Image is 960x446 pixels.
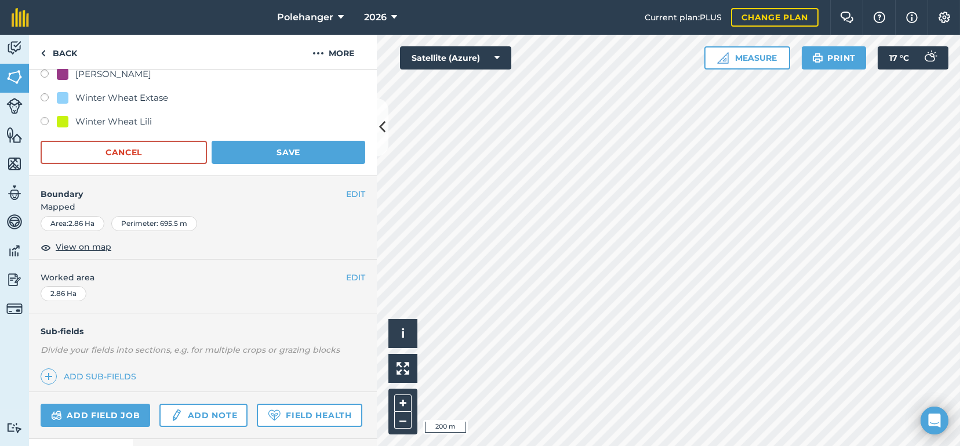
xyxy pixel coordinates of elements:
button: Satellite (Azure) [400,46,511,70]
img: Ruler icon [717,52,729,64]
img: svg+xml;base64,PD94bWwgdmVyc2lvbj0iMS4wIiBlbmNvZGluZz0idXRmLTgiPz4KPCEtLSBHZW5lcmF0b3I6IEFkb2JlIE... [6,39,23,57]
button: View on map [41,240,111,254]
img: svg+xml;base64,PD94bWwgdmVyc2lvbj0iMS4wIiBlbmNvZGluZz0idXRmLTgiPz4KPCEtLSBHZW5lcmF0b3I6IEFkb2JlIE... [170,408,183,422]
img: svg+xml;base64,PHN2ZyB4bWxucz0iaHR0cDovL3d3dy53My5vcmcvMjAwMC9zdmciIHdpZHRoPSIxOSIgaGVpZ2h0PSIyNC... [812,51,823,65]
a: Add sub-fields [41,368,141,385]
img: Four arrows, one pointing top left, one top right, one bottom right and the last bottom left [397,362,409,375]
img: Two speech bubbles overlapping with the left bubble in the forefront [840,12,854,23]
img: svg+xml;base64,PD94bWwgdmVyc2lvbj0iMS4wIiBlbmNvZGluZz0idXRmLTgiPz4KPCEtLSBHZW5lcmF0b3I6IEFkb2JlIE... [6,98,23,114]
a: Add note [159,404,248,427]
img: svg+xml;base64,PD94bWwgdmVyc2lvbj0iMS4wIiBlbmNvZGluZz0idXRmLTgiPz4KPCEtLSBHZW5lcmF0b3I6IEFkb2JlIE... [6,271,23,288]
span: 2026 [364,10,387,24]
img: svg+xml;base64,PHN2ZyB4bWxucz0iaHR0cDovL3d3dy53My5vcmcvMjAwMC9zdmciIHdpZHRoPSIxNCIgaGVpZ2h0PSIyNC... [45,370,53,383]
button: Save [212,141,365,164]
span: Worked area [41,271,365,284]
img: svg+xml;base64,PHN2ZyB4bWxucz0iaHR0cDovL3d3dy53My5vcmcvMjAwMC9zdmciIHdpZHRoPSI5IiBoZWlnaHQ9IjI0Ii... [41,46,46,60]
button: EDIT [346,271,365,284]
img: svg+xml;base64,PD94bWwgdmVyc2lvbj0iMS4wIiBlbmNvZGluZz0idXRmLTgiPz4KPCEtLSBHZW5lcmF0b3I6IEFkb2JlIE... [918,46,941,70]
button: Measure [704,46,790,70]
img: svg+xml;base64,PHN2ZyB4bWxucz0iaHR0cDovL3d3dy53My5vcmcvMjAwMC9zdmciIHdpZHRoPSI1NiIgaGVpZ2h0PSI2MC... [6,155,23,173]
img: svg+xml;base64,PD94bWwgdmVyc2lvbj0iMS4wIiBlbmNvZGluZz0idXRmLTgiPz4KPCEtLSBHZW5lcmF0b3I6IEFkb2JlIE... [51,408,62,422]
div: 2.86 Ha [41,286,86,301]
img: svg+xml;base64,PD94bWwgdmVyc2lvbj0iMS4wIiBlbmNvZGluZz0idXRmLTgiPz4KPCEtLSBHZW5lcmF0b3I6IEFkb2JlIE... [6,213,23,231]
a: Back [29,35,89,69]
div: Winter Wheat Extase [75,91,168,105]
img: svg+xml;base64,PHN2ZyB4bWxucz0iaHR0cDovL3d3dy53My5vcmcvMjAwMC9zdmciIHdpZHRoPSIxOCIgaGVpZ2h0PSIyNC... [41,240,51,254]
img: svg+xml;base64,PD94bWwgdmVyc2lvbj0iMS4wIiBlbmNvZGluZz0idXRmLTgiPz4KPCEtLSBHZW5lcmF0b3I6IEFkb2JlIE... [6,301,23,317]
button: EDIT [346,188,365,200]
span: 17 ° C [889,46,909,70]
img: fieldmargin Logo [12,8,29,27]
img: svg+xml;base64,PD94bWwgdmVyc2lvbj0iMS4wIiBlbmNvZGluZz0idXRmLTgiPz4KPCEtLSBHZW5lcmF0b3I6IEFkb2JlIE... [6,422,23,433]
a: Change plan [731,8,819,27]
button: Cancel [41,141,207,164]
button: 17 °C [878,46,948,70]
a: Add field job [41,404,150,427]
div: Winter Wheat Lili [75,115,152,129]
img: svg+xml;base64,PHN2ZyB4bWxucz0iaHR0cDovL3d3dy53My5vcmcvMjAwMC9zdmciIHdpZHRoPSIxNyIgaGVpZ2h0PSIxNy... [906,10,918,24]
h4: Sub-fields [29,325,377,338]
img: A question mark icon [872,12,886,23]
img: svg+xml;base64,PHN2ZyB4bWxucz0iaHR0cDovL3d3dy53My5vcmcvMjAwMC9zdmciIHdpZHRoPSI1NiIgaGVpZ2h0PSI2MC... [6,68,23,86]
img: svg+xml;base64,PHN2ZyB4bWxucz0iaHR0cDovL3d3dy53My5vcmcvMjAwMC9zdmciIHdpZHRoPSI1NiIgaGVpZ2h0PSI2MC... [6,126,23,144]
div: Area : 2.86 Ha [41,216,104,231]
button: i [388,319,417,348]
button: More [290,35,377,69]
span: Mapped [29,200,377,213]
img: svg+xml;base64,PHN2ZyB4bWxucz0iaHR0cDovL3d3dy53My5vcmcvMjAwMC9zdmciIHdpZHRoPSIyMCIgaGVpZ2h0PSIyNC... [312,46,324,60]
img: svg+xml;base64,PD94bWwgdmVyc2lvbj0iMS4wIiBlbmNvZGluZz0idXRmLTgiPz4KPCEtLSBHZW5lcmF0b3I6IEFkb2JlIE... [6,242,23,259]
span: Polehanger [277,10,333,24]
div: Perimeter : 695.5 m [111,216,197,231]
div: [PERSON_NAME] [75,67,151,81]
h4: Boundary [29,176,346,200]
span: i [401,326,405,341]
img: A cog icon [937,12,951,23]
a: Field Health [257,404,362,427]
em: Divide your fields into sections, e.g. for multiple crops or grazing blocks [41,345,340,355]
button: + [394,394,412,412]
img: svg+xml;base64,PD94bWwgdmVyc2lvbj0iMS4wIiBlbmNvZGluZz0idXRmLTgiPz4KPCEtLSBHZW5lcmF0b3I6IEFkb2JlIE... [6,184,23,202]
span: Current plan : PLUS [645,11,722,24]
button: Print [802,46,867,70]
button: – [394,412,412,429]
div: Open Intercom Messenger [921,407,948,434]
span: View on map [56,240,111,253]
